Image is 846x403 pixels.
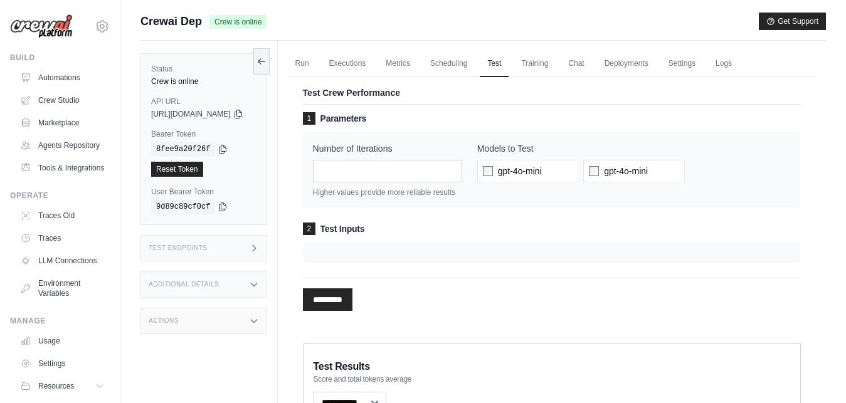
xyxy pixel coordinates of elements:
code: 9d89c89cf0cf [151,199,215,214]
h3: Test Endpoints [149,244,208,252]
code: 8fee9a20f26f [151,142,215,157]
span: gpt-4o-mini [604,165,648,177]
a: Reset Token [151,162,203,177]
div: Crew is online [151,76,256,86]
p: Higher values provide more reliable results [313,187,462,197]
span: gpt-4o-mini [498,165,542,177]
a: Traces Old [15,206,110,226]
a: Settings [15,353,110,374]
img: Logo [10,14,73,39]
input: gpt-4o-mini [589,166,599,176]
h3: Actions [149,317,179,325]
a: Crew Studio [15,90,110,110]
label: User Bearer Token [151,187,256,197]
input: gpt-4o-mini [483,166,493,176]
span: [URL][DOMAIN_NAME] [151,109,231,119]
a: Environment Variables [15,273,110,303]
a: Usage [15,331,110,351]
a: Run [288,51,317,77]
div: Build [10,53,110,63]
span: Score and total tokens average [314,374,412,384]
a: Scheduling [423,51,475,77]
label: Status [151,64,256,74]
span: Resources [38,381,74,391]
span: Crew is online [209,15,267,29]
a: Training [514,51,556,77]
a: Marketplace [15,113,110,133]
button: Get Support [759,13,826,30]
a: Metrics [378,51,418,77]
label: Bearer Token [151,129,256,139]
h3: Additional Details [149,281,219,288]
a: Settings [661,51,703,77]
a: Logs [708,51,739,77]
h3: Test Inputs [303,222,801,235]
label: Models to Test [477,142,791,155]
a: Chat [561,51,591,77]
span: 1 [303,112,315,125]
a: Traces [15,228,110,248]
a: Tools & Integrations [15,158,110,178]
span: 2 [303,222,315,235]
button: Resources [15,376,110,396]
span: Crewai Dep [140,13,202,30]
span: Test Results [314,359,370,374]
p: Test Crew Performance [303,86,801,99]
h3: Parameters [303,112,801,125]
label: Number of Iterations [313,142,462,155]
div: Operate [10,191,110,201]
a: Automations [15,68,110,88]
a: Agents Repository [15,135,110,155]
a: Test [480,51,509,77]
label: API URL [151,97,256,107]
a: LLM Connections [15,251,110,271]
a: Executions [322,51,374,77]
a: Deployments [597,51,656,77]
div: Manage [10,316,110,326]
